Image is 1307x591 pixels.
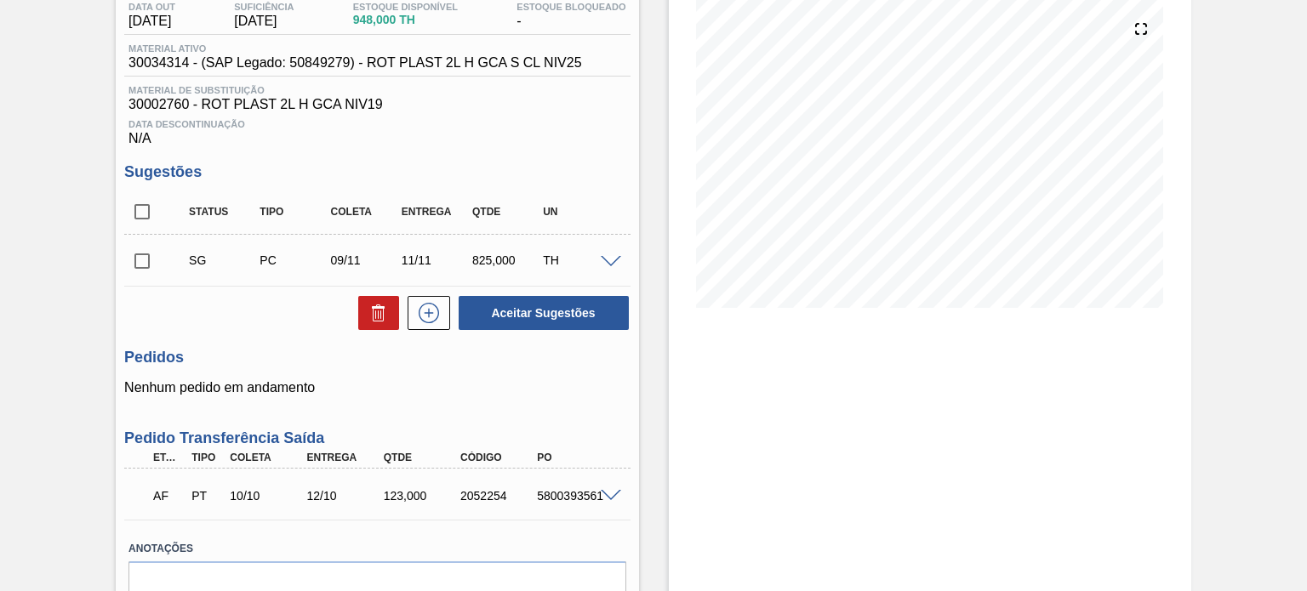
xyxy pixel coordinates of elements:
[187,452,225,463] div: Tipo
[380,489,464,503] div: 123,000
[303,489,387,503] div: 12/10/2025
[539,253,616,267] div: TH
[399,296,450,330] div: Nova sugestão
[380,452,464,463] div: Qtde
[128,119,625,129] span: Data Descontinuação
[468,253,545,267] div: 825,000
[303,452,387,463] div: Entrega
[234,14,294,29] span: [DATE]
[512,2,630,29] div: -
[255,253,333,267] div: Pedido de Compra
[225,452,310,463] div: Coleta
[149,452,187,463] div: Etapa
[327,253,404,267] div: 09/11/2025
[124,112,630,146] div: N/A
[327,206,404,218] div: Coleta
[456,452,540,463] div: Código
[128,14,175,29] span: [DATE]
[185,253,262,267] div: Sugestão Criada
[185,206,262,218] div: Status
[353,14,458,26] span: 948,000 TH
[533,489,617,503] div: 5800393561
[468,206,545,218] div: Qtde
[128,537,625,561] label: Anotações
[533,452,617,463] div: PO
[153,489,183,503] p: AF
[124,380,630,395] p: Nenhum pedido em andamento
[124,349,630,367] h3: Pedidos
[128,43,581,54] span: Material ativo
[124,429,630,447] h3: Pedido Transferência Saída
[128,55,581,71] span: 30034314 - (SAP Legado: 50849279) - ROT PLAST 2L H GCA S CL NIV25
[255,206,333,218] div: Tipo
[397,206,475,218] div: Entrega
[234,2,294,12] span: Suficiência
[353,2,458,12] span: Estoque Disponível
[397,253,475,267] div: 11/11/2025
[517,2,625,12] span: Estoque Bloqueado
[128,2,175,12] span: Data out
[539,206,616,218] div: UN
[128,85,625,95] span: Material de Substituição
[456,489,540,503] div: 2052254
[450,294,631,332] div: Aceitar Sugestões
[225,489,310,503] div: 10/10/2025
[124,163,630,181] h3: Sugestões
[459,296,629,330] button: Aceitar Sugestões
[350,296,399,330] div: Excluir Sugestões
[128,97,625,112] span: 30002760 - ROT PLAST 2L H GCA NIV19
[187,489,225,503] div: Pedido de Transferência
[149,477,187,514] div: Aguardando Faturamento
